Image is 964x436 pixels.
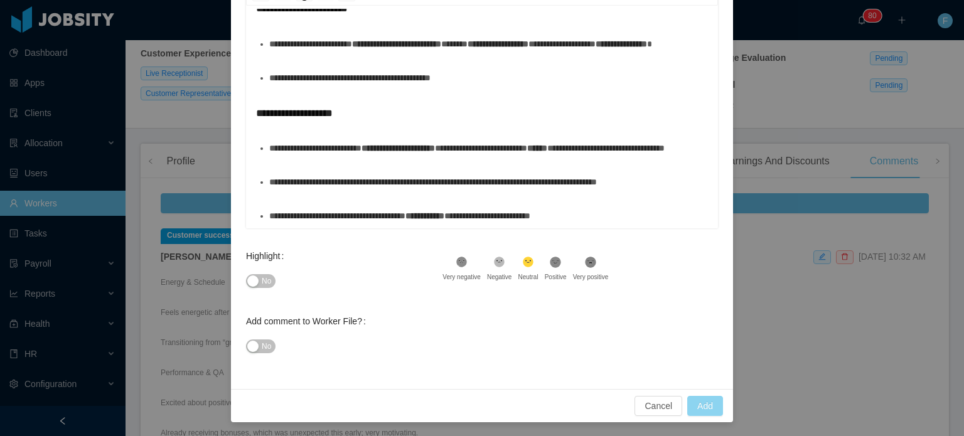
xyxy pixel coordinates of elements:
[442,272,481,282] div: Very negative
[687,396,723,416] button: Add
[246,274,276,288] button: Highlight
[635,396,682,416] button: Cancel
[262,275,271,287] span: No
[545,272,567,282] div: Positive
[262,340,271,353] span: No
[487,272,511,282] div: Negative
[518,272,538,282] div: Neutral
[246,339,276,353] button: Add comment to Worker File?
[246,316,371,326] label: Add comment to Worker File?
[573,272,609,282] div: Very positive
[246,251,289,261] label: Highlight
